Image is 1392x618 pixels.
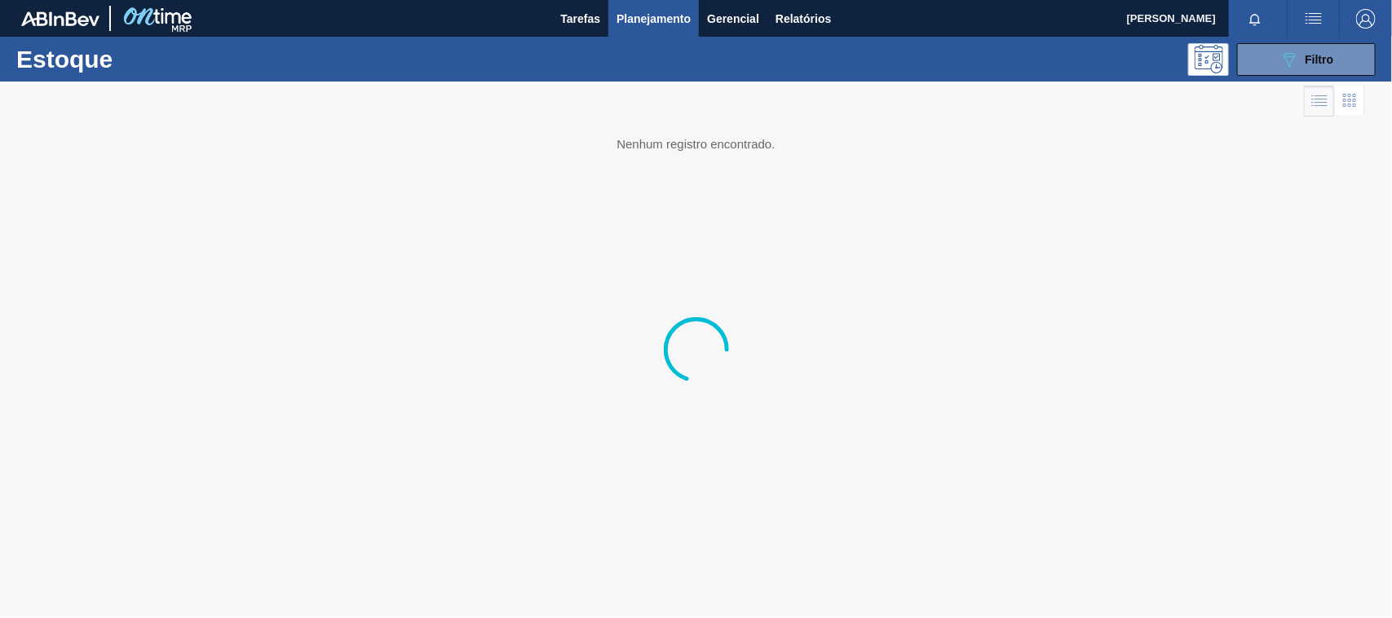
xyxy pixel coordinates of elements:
[1356,9,1376,29] img: Logout
[1229,7,1281,30] button: Notificações
[1304,9,1324,29] img: userActions
[16,50,255,68] h1: Estoque
[1237,43,1376,76] button: Filtro
[21,11,99,26] img: TNhmsLtSVTkK8tSr43FrP2fwEKptu5GPRR3wAAAABJRU5ErkJggg==
[1188,43,1229,76] div: Pogramando: nenhum usuário selecionado
[1306,53,1334,66] span: Filtro
[707,9,759,29] span: Gerencial
[776,9,831,29] span: Relatórios
[616,9,691,29] span: Planejamento
[560,9,600,29] span: Tarefas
